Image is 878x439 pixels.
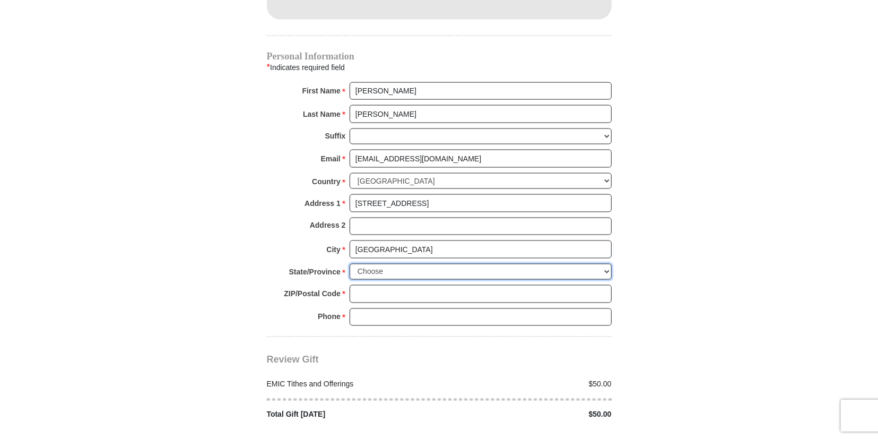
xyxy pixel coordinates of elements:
div: EMIC Tithes and Offerings [261,379,439,390]
strong: Phone [318,309,341,324]
strong: Last Name [303,107,341,122]
strong: Address 1 [305,196,341,211]
strong: State/Province [289,265,341,280]
div: $50.00 [439,409,618,420]
strong: Suffix [325,128,346,143]
strong: City [326,242,340,257]
strong: Address 2 [310,218,346,233]
h4: Personal Information [267,52,612,61]
div: Total Gift [DATE] [261,409,439,420]
div: $50.00 [439,379,618,390]
strong: ZIP/Postal Code [284,287,341,302]
strong: Country [312,174,341,189]
div: Indicates required field [267,61,612,74]
strong: First Name [302,83,341,98]
span: Review Gift [267,355,319,365]
strong: Email [321,151,341,166]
